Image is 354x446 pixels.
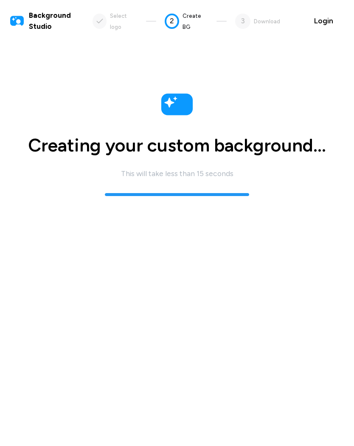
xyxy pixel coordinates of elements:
span: Create BG [183,12,201,30]
span: Login [314,16,333,27]
img: logo [10,14,24,28]
span: 2 [170,16,174,27]
span: 3 [241,16,245,27]
div: This will take less than 15 seconds [121,168,233,179]
img: logo [159,87,195,122]
h1: Creating your custom background... [28,136,326,155]
span: Select logo [110,12,127,30]
span: Download [254,18,280,25]
button: Login [303,11,344,31]
span: Background Studio [29,10,93,32]
a: Background Studio [10,10,93,32]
